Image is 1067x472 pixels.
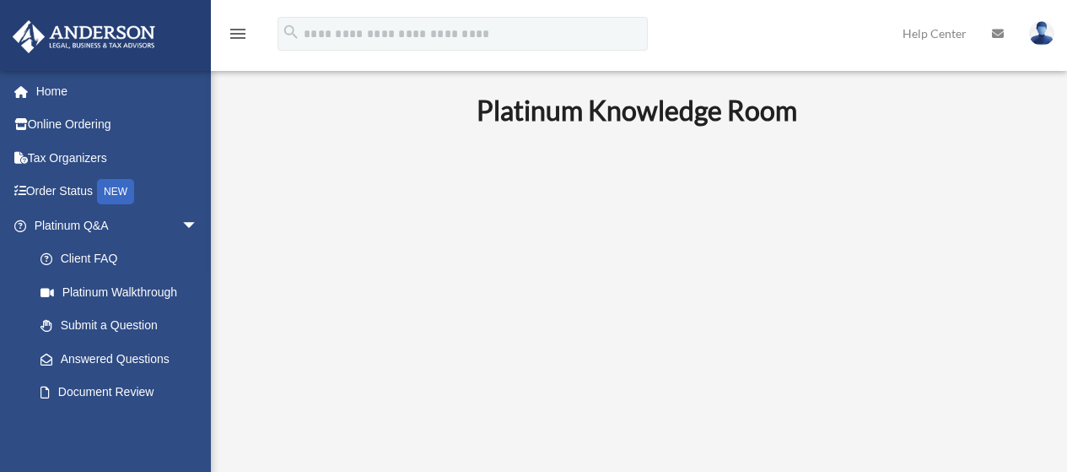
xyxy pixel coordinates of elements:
[1029,21,1054,46] img: User Pic
[181,209,215,243] span: arrow_drop_down
[12,108,224,142] a: Online Ordering
[97,179,134,204] div: NEW
[12,74,224,108] a: Home
[24,342,224,376] a: Answered Questions
[12,175,224,209] a: Order StatusNEW
[8,20,160,53] img: Anderson Advisors Platinum Portal
[24,275,224,309] a: Platinum Walkthrough
[477,94,797,127] b: Platinum Knowledge Room
[384,149,890,435] iframe: 231110_Toby_KnowledgeRoom
[24,242,224,276] a: Client FAQ
[24,309,224,343] a: Submit a Question
[24,409,215,463] a: Platinum Knowledge Room
[12,209,224,242] a: Platinum Q&Aarrow_drop_down
[228,24,248,44] i: menu
[282,23,300,41] i: search
[12,141,224,175] a: Tax Organizers
[24,376,224,410] a: Document Review
[228,30,248,44] a: menu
